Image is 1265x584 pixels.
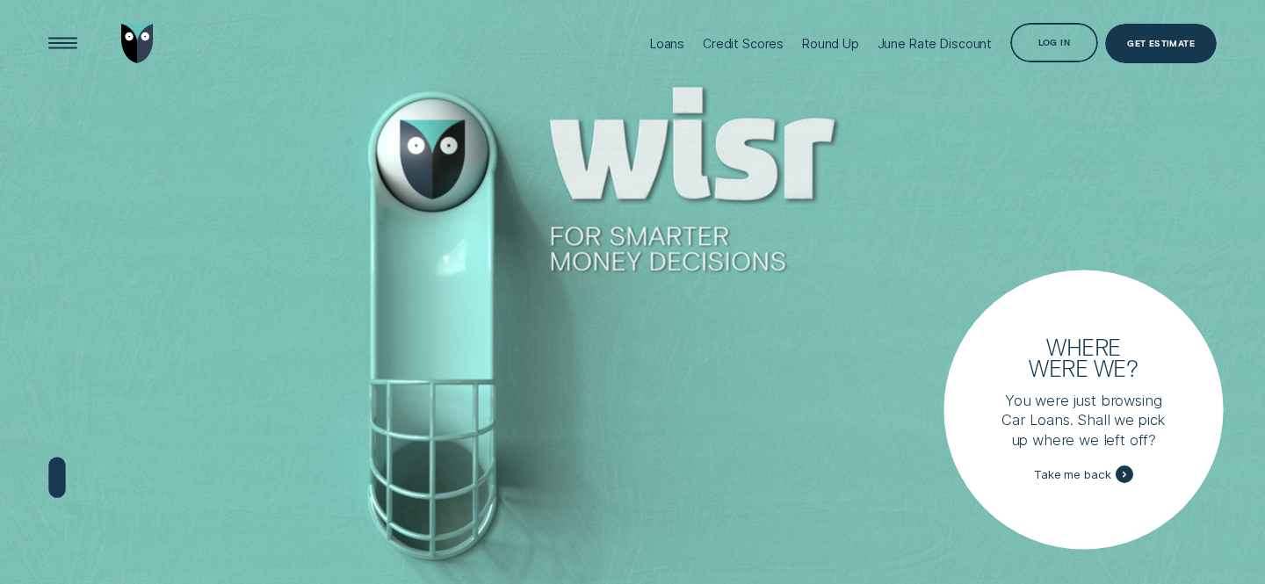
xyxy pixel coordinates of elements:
div: Round Up [802,36,859,51]
p: You were just browsing Car Loans. Shall we pick up where we left off? [995,391,1171,451]
a: Get Estimate [1105,24,1217,63]
img: Wisr [121,24,154,63]
div: June Rate Discount [878,36,992,51]
h3: Where were we? [1019,335,1148,379]
a: Where were we?You were just browsing Car Loans. Shall we pick up where we left off?Take me back [951,277,1217,543]
button: Open Menu [43,24,83,63]
span: Take me back [1034,467,1110,482]
button: Log in [1010,23,1098,62]
div: Credit Scores [703,36,784,51]
div: Loans [650,36,684,51]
